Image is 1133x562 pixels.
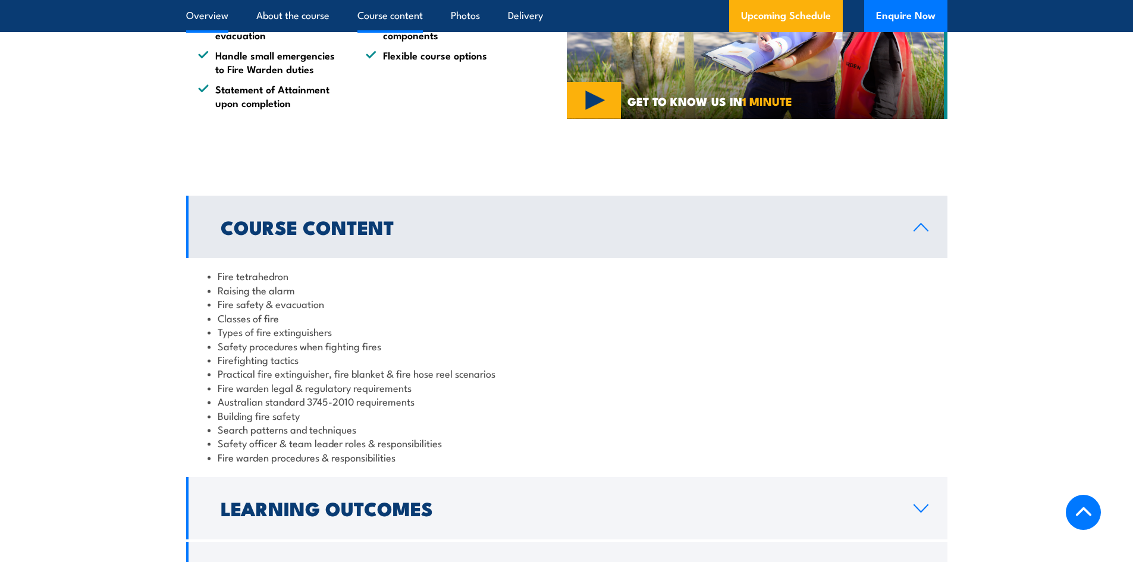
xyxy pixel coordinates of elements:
[198,48,344,76] li: Handle small emergencies to Fire Warden duties
[208,436,926,450] li: Safety officer & team leader roles & responsibilities
[208,311,926,325] li: Classes of fire
[208,409,926,422] li: Building fire safety
[208,297,926,310] li: Fire safety & evacuation
[208,394,926,408] li: Australian standard 3745-2010 requirements
[208,269,926,282] li: Fire tetrahedron
[208,325,926,338] li: Types of fire extinguishers
[186,196,947,258] a: Course Content
[208,422,926,436] li: Search patterns and techniques
[627,96,792,106] span: GET TO KNOW US IN
[208,366,926,380] li: Practical fire extinguisher, fire blanket & fire hose reel scenarios
[208,353,926,366] li: Firefighting tactics
[208,450,926,464] li: Fire warden procedures & responsibilities
[742,92,792,109] strong: 1 MINUTE
[198,82,344,110] li: Statement of Attainment upon completion
[366,48,512,76] li: Flexible course options
[208,283,926,297] li: Raising the alarm
[221,218,895,235] h2: Course Content
[208,339,926,353] li: Safety procedures when fighting fires
[186,477,947,539] a: Learning Outcomes
[221,500,895,516] h2: Learning Outcomes
[208,381,926,394] li: Fire warden legal & regulatory requirements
